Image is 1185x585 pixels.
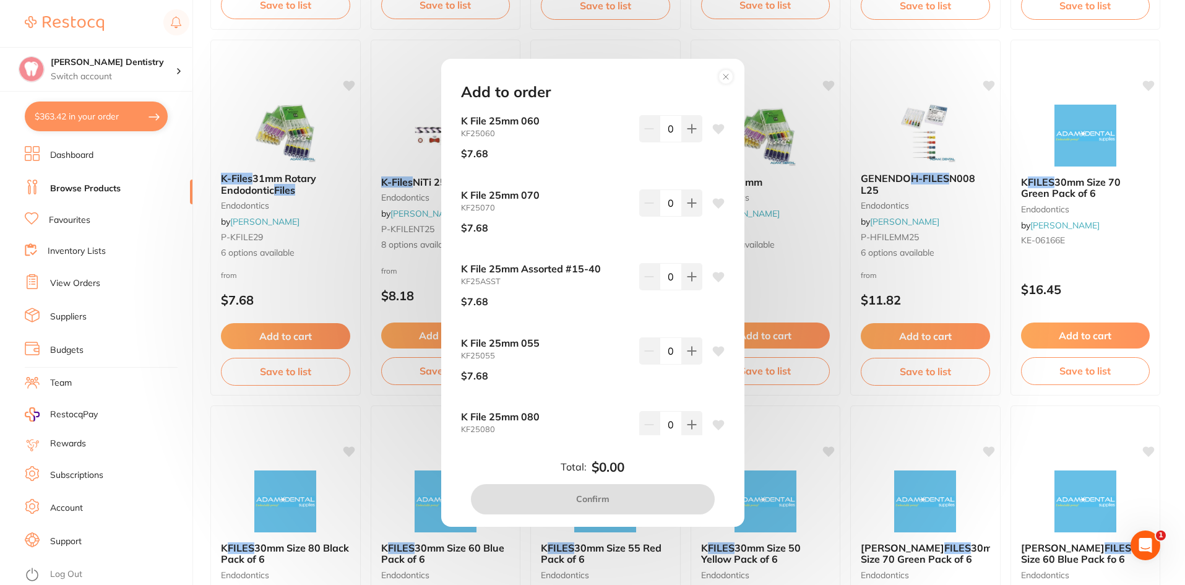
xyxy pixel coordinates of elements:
label: Total: [561,461,587,472]
iframe: Intercom live chat [1131,531,1160,560]
small: KF25060 [461,129,629,138]
small: KF25ASST [461,277,629,286]
p: $7.68 [461,296,488,307]
span: 1 [1156,531,1166,540]
p: $7.68 [461,148,488,159]
button: Confirm [471,484,715,514]
b: K File 25mm 080 [461,411,629,422]
small: KF25070 [461,203,629,212]
small: KF25080 [461,425,629,434]
h2: Add to order [461,84,551,101]
b: K File 25mm 055 [461,337,629,349]
p: $7.68 [461,222,488,233]
p: $7.68 [461,370,488,381]
b: K File 25mm 060 [461,115,629,126]
b: K File 25mm Assorted #15-40 [461,263,629,274]
b: $0.00 [592,460,624,475]
small: KF25055 [461,351,629,360]
b: K File 25mm 070 [461,189,629,201]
